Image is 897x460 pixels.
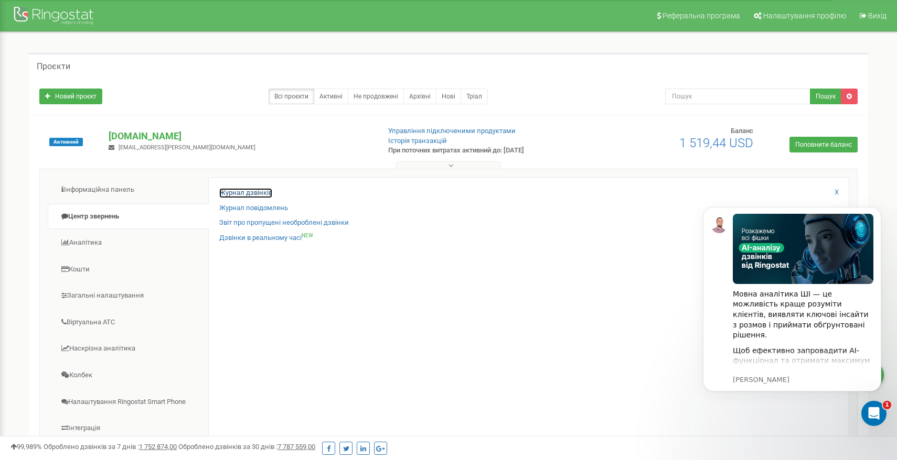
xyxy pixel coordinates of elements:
[178,443,315,451] span: Оброблено дзвінків за 30 днів :
[48,283,209,309] a: Загальні налаштування
[37,62,70,71] h5: Проєкти
[277,443,315,451] u: 7 787 559,00
[861,401,887,426] iframe: Intercom live chat
[883,401,891,409] span: 1
[139,443,177,451] u: 1 752 874,00
[48,177,209,203] a: Інформаційна панель
[219,233,313,243] a: Дзвінки в реальному часіNEW
[302,233,313,238] sup: NEW
[39,89,102,104] a: Новий проєкт
[219,188,272,198] a: Журнал дзвінків
[269,89,314,104] a: Всі проєкти
[49,138,83,146] span: Активний
[810,89,841,104] button: Пошук
[48,336,209,362] a: Наскрізна аналітика
[219,203,288,213] a: Журнал повідомлень
[388,146,581,156] p: При поточних витратах активний до: [DATE]
[48,230,209,256] a: Аналiтика
[679,136,753,150] span: 1 519,44 USD
[109,129,371,143] p: [DOMAIN_NAME]
[10,443,42,451] span: 99,989%
[436,89,461,104] a: Нові
[663,12,740,20] span: Реферальна програма
[48,257,209,282] a: Кошти
[461,89,488,104] a: Тріал
[835,188,839,198] a: X
[731,127,753,135] span: Баланс
[403,89,436,104] a: Архівні
[348,89,404,104] a: Не продовжені
[48,389,209,415] a: Налаштування Ringostat Smart Phone
[119,144,255,151] span: [EMAIL_ADDRESS][PERSON_NAME][DOMAIN_NAME]
[219,218,349,228] a: Звіт про пропущені необроблені дзвінки
[314,89,348,104] a: Активні
[388,137,447,145] a: Історія транзакцій
[48,363,209,388] a: Колбек
[388,127,516,135] a: Управління підключеними продуктами
[665,89,811,104] input: Пошук
[48,310,209,335] a: Віртуальна АТС
[687,191,897,432] iframe: Intercom notifications повідомлення
[48,415,209,441] a: Інтеграція
[44,443,177,451] span: Оброблено дзвінків за 7 днів :
[763,12,846,20] span: Налаштування профілю
[868,12,887,20] span: Вихід
[789,137,858,152] a: Поповнити баланс
[48,204,209,229] a: Центр звернень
